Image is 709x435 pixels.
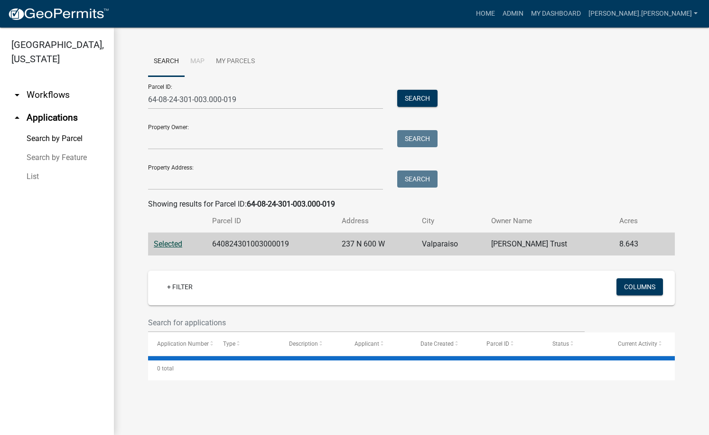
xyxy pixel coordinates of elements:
[411,332,477,355] datatable-header-cell: Date Created
[499,5,527,23] a: Admin
[614,210,658,232] th: Acres
[397,130,438,147] button: Search
[397,170,438,188] button: Search
[11,112,23,123] i: arrow_drop_up
[472,5,499,23] a: Home
[336,210,416,232] th: Address
[616,278,663,295] button: Columns
[527,5,585,23] a: My Dashboard
[397,90,438,107] button: Search
[345,332,411,355] datatable-header-cell: Applicant
[477,332,543,355] datatable-header-cell: Parcel ID
[206,233,336,256] td: 640824301003000019
[247,199,335,208] strong: 64-08-24-301-003.000-019
[11,89,23,101] i: arrow_drop_down
[585,5,701,23] a: [PERSON_NAME].[PERSON_NAME]
[486,340,509,347] span: Parcel ID
[157,340,209,347] span: Application Number
[485,210,614,232] th: Owner Name
[206,210,336,232] th: Parcel ID
[354,340,379,347] span: Applicant
[148,313,585,332] input: Search for applications
[618,340,657,347] span: Current Activity
[420,340,454,347] span: Date Created
[336,233,416,256] td: 237 N 600 W
[148,199,675,210] div: Showing results for Parcel ID:
[552,340,569,347] span: Status
[416,233,486,256] td: Valparaiso
[148,332,214,355] datatable-header-cell: Application Number
[280,332,346,355] datatable-header-cell: Description
[159,278,200,295] a: + Filter
[214,332,280,355] datatable-header-cell: Type
[148,357,675,380] div: 0 total
[609,332,675,355] datatable-header-cell: Current Activity
[289,340,318,347] span: Description
[416,210,486,232] th: City
[148,47,185,77] a: Search
[154,239,182,248] a: Selected
[485,233,614,256] td: [PERSON_NAME] Trust
[614,233,658,256] td: 8.643
[210,47,261,77] a: My Parcels
[543,332,609,355] datatable-header-cell: Status
[223,340,235,347] span: Type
